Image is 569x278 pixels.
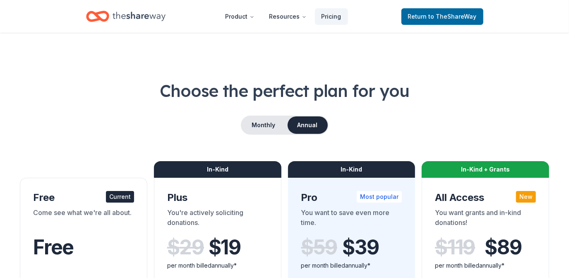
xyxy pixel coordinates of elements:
a: Returnto TheShareWay [401,8,483,25]
span: $ 89 [485,236,521,259]
div: Plus [167,191,268,204]
div: per month billed annually* [435,261,536,271]
span: Free [33,235,74,259]
nav: Main [219,7,348,26]
span: $ 39 [343,236,379,259]
div: Free [33,191,134,204]
div: Come see what we're all about. [33,208,134,231]
div: You want to save even more time. [301,208,402,231]
div: Most popular [357,191,402,203]
a: Pricing [315,8,348,25]
div: In-Kind [154,161,281,178]
div: All Access [435,191,536,204]
button: Annual [288,116,328,134]
div: Current [106,191,134,203]
button: Resources [263,8,313,25]
div: You want grants and in-kind donations! [435,208,536,231]
h1: Choose the perfect plan for you [20,79,549,102]
span: to TheShareWay [429,13,477,20]
button: Monthly [242,116,286,134]
div: In-Kind [288,161,415,178]
button: Product [219,8,261,25]
div: Pro [301,191,402,204]
div: You're actively soliciting donations. [167,208,268,231]
div: per month billed annually* [301,261,402,271]
span: Return [408,12,477,22]
span: $ 19 [209,236,241,259]
div: In-Kind + Grants [422,161,549,178]
div: New [516,191,536,203]
div: per month billed annually* [167,261,268,271]
a: Home [86,7,166,26]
